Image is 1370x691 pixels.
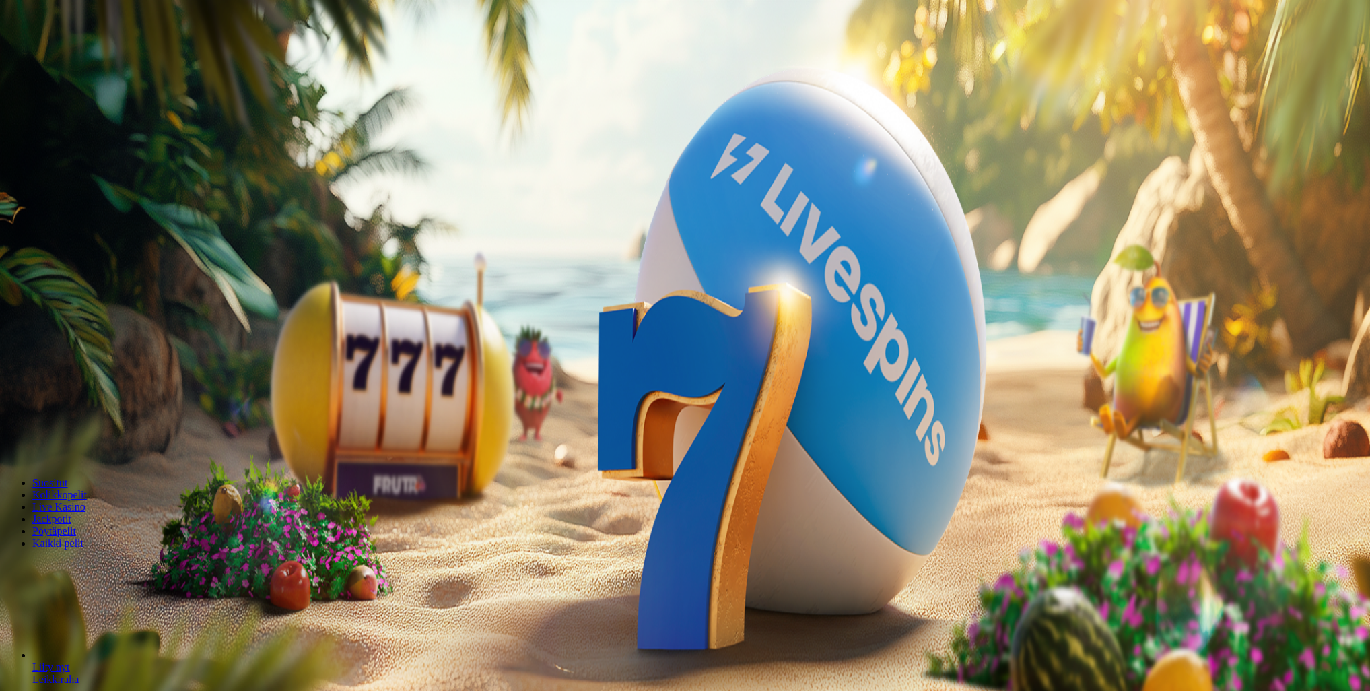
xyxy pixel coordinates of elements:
[32,501,85,513] a: Live Kasino
[32,477,67,488] a: Suositut
[32,489,87,500] a: Kolikkopelit
[5,454,1365,574] header: Lobby
[5,454,1365,550] nav: Lobby
[32,525,76,537] a: Pöytäpelit
[32,673,79,685] a: Gates of Olympus Super Scatter
[32,537,83,549] a: Kaikki pelit
[32,661,70,673] a: Gates of Olympus Super Scatter
[32,513,71,525] a: Jackpotit
[32,661,70,673] span: Liity nyt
